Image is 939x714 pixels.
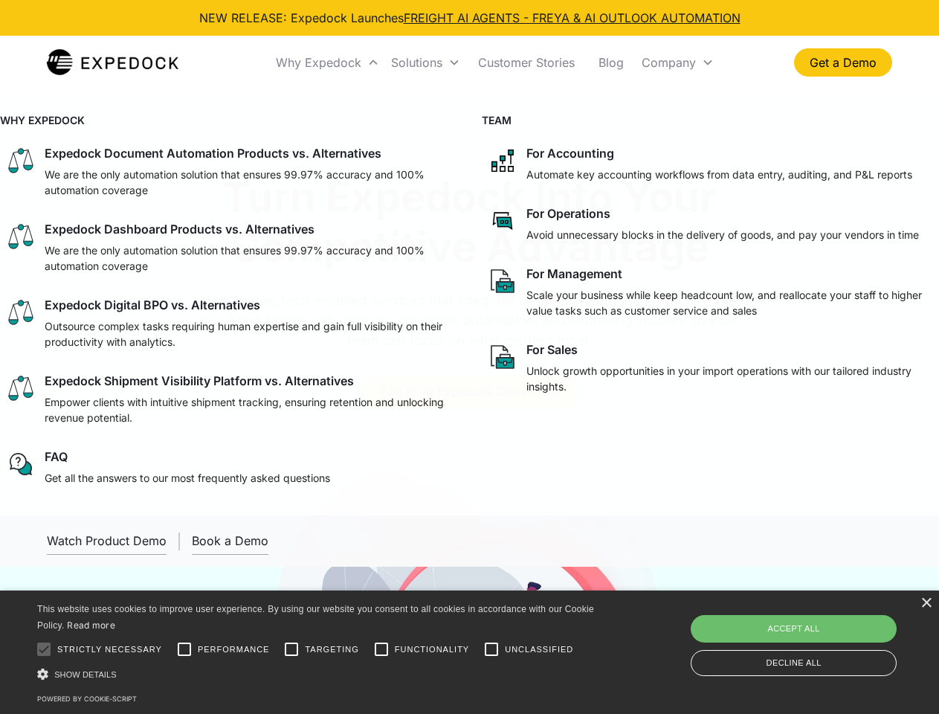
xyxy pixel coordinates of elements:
a: Customer Stories [466,37,587,88]
p: We are the only automation solution that ensures 99.97% accuracy and 100% automation coverage [45,242,452,274]
p: Avoid unnecessary blocks in the delivery of goods, and pay your vendors in time [526,227,919,242]
p: Get all the answers to our most frequently asked questions [45,470,330,486]
div: Company [636,37,720,88]
p: Scale your business while keep headcount low, and reallocate your staff to higher value tasks suc... [526,287,934,318]
img: paper and bag icon [488,342,517,372]
div: For Management [526,266,622,281]
div: FAQ [45,449,68,464]
p: Empower clients with intuitive shipment tracking, ensuring retention and unlocking revenue potent... [45,394,452,425]
a: Get a Demo [794,48,892,77]
p: Outsource complex tasks requiring human expertise and gain full visibility on their productivity ... [45,318,452,350]
div: For Sales [526,342,578,357]
span: This website uses cookies to improve user experience. By using our website you consent to all coo... [37,604,594,631]
img: rectangular chat bubble icon [488,206,517,236]
a: open lightbox [47,527,167,555]
div: Company [642,55,696,70]
span: Show details [54,670,117,679]
a: Blog [587,37,636,88]
img: paper and bag icon [488,266,517,296]
img: regular chat bubble icon [6,449,36,479]
span: Strictly necessary [57,643,162,656]
a: FREIGHT AI AGENTS - FREYA & AI OUTLOOK AUTOMATION [404,10,740,25]
div: Expedock Digital BPO vs. Alternatives [45,297,260,312]
iframe: Chat Widget [691,553,939,714]
span: Performance [198,643,270,656]
img: Expedock Logo [47,48,178,77]
p: We are the only automation solution that ensures 99.97% accuracy and 100% automation coverage [45,167,452,198]
a: Book a Demo [192,527,268,555]
div: For Accounting [526,146,614,161]
a: Read more [67,620,115,631]
span: Targeting [305,643,358,656]
div: Watch Product Demo [47,533,167,548]
img: scale icon [6,373,36,403]
img: network like icon [488,146,517,176]
div: Why Expedock [276,55,361,70]
div: Why Expedock [270,37,385,88]
img: scale icon [6,297,36,327]
div: Expedock Dashboard Products vs. Alternatives [45,222,314,237]
img: scale icon [6,222,36,251]
div: Book a Demo [192,533,268,548]
div: For Operations [526,206,610,221]
span: Unclassified [505,643,573,656]
div: Solutions [391,55,442,70]
img: scale icon [6,146,36,176]
div: NEW RELEASE: Expedock Launches [199,9,740,27]
div: Expedock Document Automation Products vs. Alternatives [45,146,381,161]
span: Functionality [395,643,469,656]
div: Expedock Shipment Visibility Platform vs. Alternatives [45,373,354,388]
a: home [47,48,178,77]
a: Powered by cookie-script [37,695,137,703]
div: Solutions [385,37,466,88]
p: Unlock growth opportunities in your import operations with our tailored industry insights. [526,363,934,394]
p: Automate key accounting workflows from data entry, auditing, and P&L reports [526,167,912,182]
div: Show details [37,666,599,682]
